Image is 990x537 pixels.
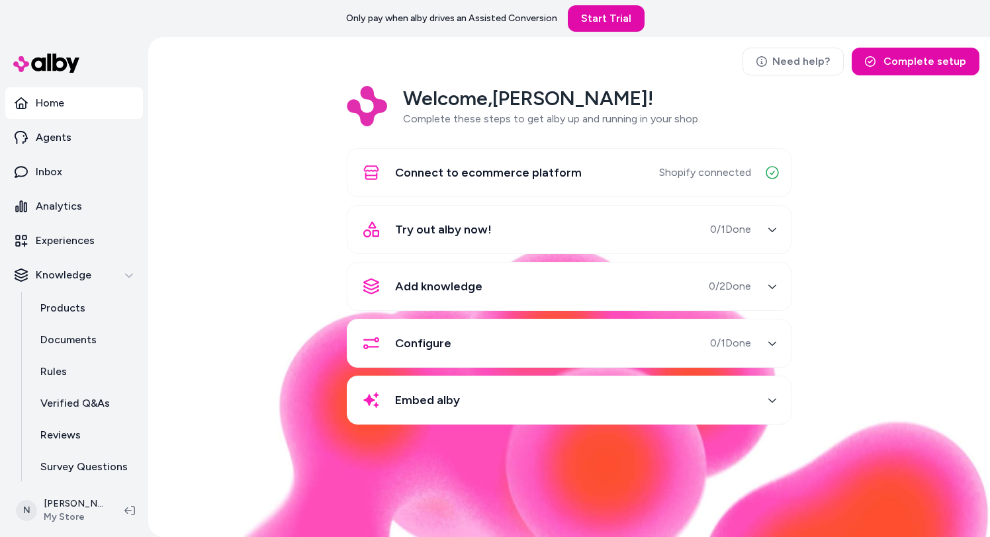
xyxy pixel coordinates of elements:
[5,225,143,257] a: Experiences
[852,48,979,75] button: Complete setup
[148,245,990,537] img: alby Bubble
[40,459,128,475] p: Survey Questions
[347,86,387,126] img: Logo
[27,292,143,324] a: Products
[5,156,143,188] a: Inbox
[710,335,751,351] span: 0 / 1 Done
[44,511,103,524] span: My Store
[27,388,143,419] a: Verified Q&As
[403,86,700,111] h2: Welcome, [PERSON_NAME] !
[36,164,62,180] p: Inbox
[5,259,143,291] button: Knowledge
[5,122,143,153] a: Agents
[346,12,557,25] p: Only pay when alby drives an Assisted Conversion
[742,48,844,75] a: Need help?
[8,489,114,532] button: N[PERSON_NAME]My Store
[13,54,79,73] img: alby Logo
[355,384,783,416] button: Embed alby
[355,157,783,188] button: Connect to ecommerce platformShopify connected
[40,300,85,316] p: Products
[5,190,143,222] a: Analytics
[5,87,143,119] a: Home
[709,278,751,294] span: 0 / 2 Done
[27,451,143,483] a: Survey Questions
[27,419,143,451] a: Reviews
[568,5,645,32] a: Start Trial
[355,327,783,359] button: Configure0/1Done
[16,500,37,521] span: N
[355,270,783,302] button: Add knowledge0/2Done
[355,214,783,245] button: Try out alby now!0/1Done
[40,332,97,348] p: Documents
[40,364,67,380] p: Rules
[27,356,143,388] a: Rules
[36,267,91,283] p: Knowledge
[40,395,110,411] p: Verified Q&As
[395,391,460,409] span: Embed alby
[395,334,451,352] span: Configure
[36,233,95,249] p: Experiences
[395,277,482,296] span: Add knowledge
[36,130,71,145] p: Agents
[403,112,700,125] span: Complete these steps to get alby up and running in your shop.
[44,497,103,511] p: [PERSON_NAME]
[36,198,82,214] p: Analytics
[36,95,64,111] p: Home
[659,165,751,181] span: Shopify connected
[395,220,492,239] span: Try out alby now!
[710,222,751,237] span: 0 / 1 Done
[395,163,582,182] span: Connect to ecommerce platform
[27,324,143,356] a: Documents
[40,427,81,443] p: Reviews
